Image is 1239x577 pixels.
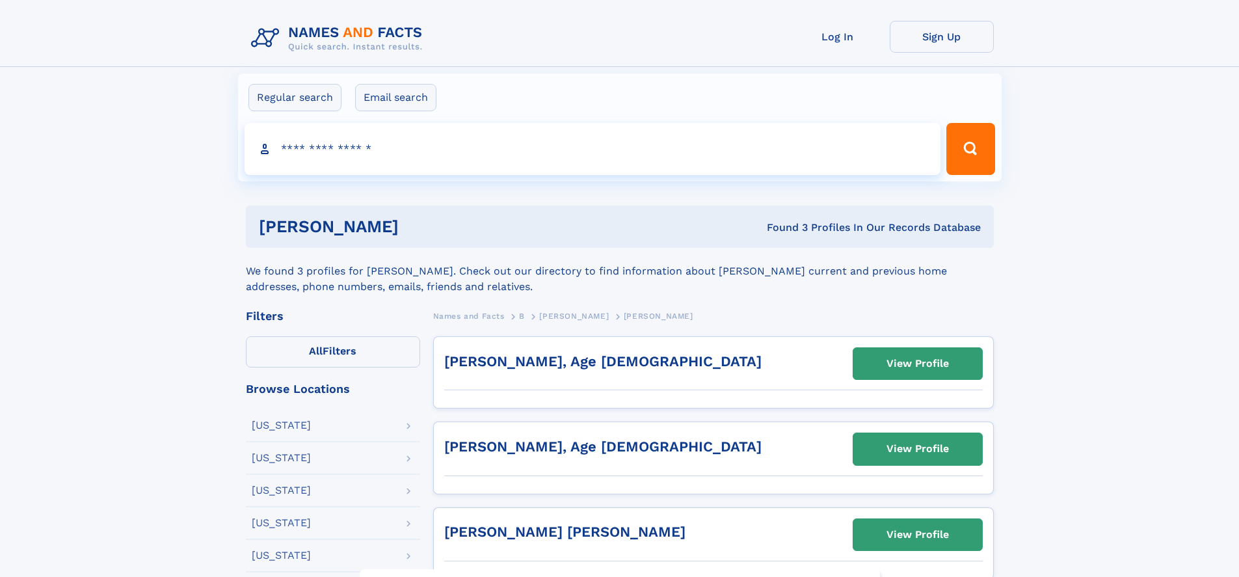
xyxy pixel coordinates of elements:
[886,520,949,550] div: View Profile
[245,123,941,175] input: search input
[444,353,762,369] a: [PERSON_NAME], Age [DEMOGRAPHIC_DATA]
[252,485,311,496] div: [US_STATE]
[539,312,609,321] span: [PERSON_NAME]
[583,221,981,235] div: Found 3 Profiles In Our Records Database
[519,312,525,321] span: B
[539,308,609,324] a: [PERSON_NAME]
[252,420,311,431] div: [US_STATE]
[252,550,311,561] div: [US_STATE]
[786,21,890,53] a: Log In
[246,21,433,56] img: Logo Names and Facts
[890,21,994,53] a: Sign Up
[519,308,525,324] a: B
[624,312,693,321] span: [PERSON_NAME]
[252,453,311,463] div: [US_STATE]
[433,308,505,324] a: Names and Facts
[853,433,982,464] a: View Profile
[259,219,583,235] h1: [PERSON_NAME]
[444,438,762,455] a: [PERSON_NAME], Age [DEMOGRAPHIC_DATA]
[886,434,949,464] div: View Profile
[248,84,341,111] label: Regular search
[252,518,311,528] div: [US_STATE]
[886,349,949,379] div: View Profile
[946,123,994,175] button: Search Button
[853,348,982,379] a: View Profile
[246,310,420,322] div: Filters
[355,84,436,111] label: Email search
[309,345,323,357] span: All
[246,336,420,368] label: Filters
[246,383,420,395] div: Browse Locations
[853,519,982,550] a: View Profile
[246,248,994,295] div: We found 3 profiles for [PERSON_NAME]. Check out our directory to find information about [PERSON_...
[444,524,686,540] a: [PERSON_NAME] [PERSON_NAME]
